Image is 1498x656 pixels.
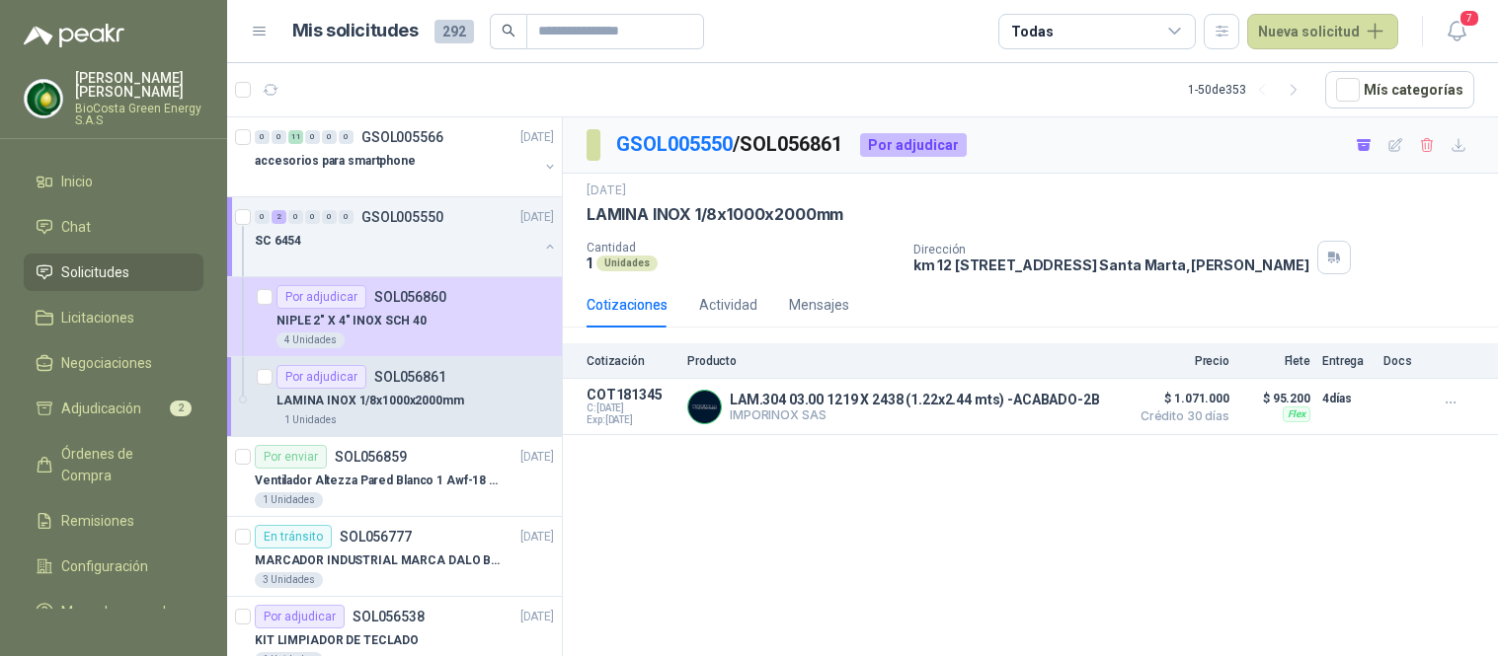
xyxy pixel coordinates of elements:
span: Remisiones [61,510,134,532]
span: Crédito 30 días [1131,410,1229,422]
a: Negociaciones [24,344,203,382]
div: 0 [339,210,354,224]
span: Negociaciones [61,352,152,374]
div: Por enviar [255,445,327,469]
p: [DATE] [520,608,554,626]
a: Configuración [24,547,203,585]
span: Adjudicación [61,398,141,419]
img: Logo peakr [24,24,124,47]
span: C: [DATE] [587,402,675,414]
p: / SOL056861 [616,129,844,160]
p: Ventilador Altezza Pared Blanco 1 Awf-18 Pro Balinera [255,472,501,490]
a: Por enviarSOL056859[DATE] Ventilador Altezza Pared Blanco 1 Awf-18 Pro Balinera1 Unidades [227,437,562,517]
a: Solicitudes [24,254,203,291]
p: SOL056861 [374,370,446,384]
div: Mensajes [789,294,849,316]
a: Remisiones [24,502,203,540]
span: search [502,24,515,37]
a: Por adjudicarSOL056860NIPLE 2" X 4" INOX SCH 404 Unidades [227,277,562,357]
a: Adjudicación2 [24,390,203,427]
div: 0 [255,210,270,224]
div: 1 Unidades [255,492,323,508]
p: Docs [1383,354,1423,368]
p: 4 días [1322,387,1372,410]
span: Licitaciones [61,307,134,328]
span: Órdenes de Compra [61,443,185,486]
p: $ 95.200 [1241,387,1310,410]
p: 1 [587,255,592,271]
span: Configuración [61,555,148,577]
div: 1 Unidades [276,412,345,428]
button: Mís categorías [1325,71,1474,109]
div: 0 [322,130,337,144]
a: Inicio [24,163,203,200]
p: Precio [1131,354,1229,368]
p: BioCosta Green Energy S.A.S [75,103,203,126]
span: Solicitudes [61,261,129,283]
span: Chat [61,216,91,238]
div: 0 [322,210,337,224]
span: Manuales y ayuda [61,601,174,622]
p: [DATE] [520,528,554,547]
div: 0 [255,130,270,144]
p: COT181345 [587,387,675,402]
h1: Mis solicitudes [292,17,419,45]
p: [DATE] [587,182,626,200]
span: Inicio [61,171,93,192]
span: 292 [434,20,474,43]
a: Licitaciones [24,299,203,336]
div: 0 [305,130,320,144]
p: LAMINA INOX 1/8x1000x2000mm [276,392,464,410]
img: Company Logo [688,391,721,423]
button: Nueva solicitud [1247,14,1398,49]
div: Por adjudicar [255,605,345,628]
p: [DATE] [520,448,554,467]
div: Flex [1283,406,1310,422]
a: Chat [24,208,203,246]
div: 2 [272,210,286,224]
div: 4 Unidades [276,332,345,348]
p: Cotización [587,354,675,368]
div: Todas [1011,21,1053,42]
div: 3 Unidades [255,572,323,588]
p: accesorios para smartphone [255,152,416,171]
p: MARCADOR INDUSTRIAL MARCA DALO BLANCO [255,551,501,570]
p: Cantidad [587,241,898,255]
p: SC 6454 [255,232,301,251]
p: SOL056777 [340,530,412,544]
p: NIPLE 2" X 4" INOX SCH 40 [276,312,427,330]
div: 0 [305,210,320,224]
div: 0 [272,130,286,144]
p: [PERSON_NAME] [PERSON_NAME] [75,71,203,99]
p: Entrega [1322,354,1372,368]
div: 0 [288,210,303,224]
p: [DATE] [520,128,554,147]
span: 7 [1459,9,1480,28]
img: Company Logo [25,80,62,117]
a: GSOL005550 [616,132,733,156]
p: GSOL005566 [361,130,443,144]
p: GSOL005550 [361,210,443,224]
span: $ 1.071.000 [1131,387,1229,410]
p: LAMINA INOX 1/8x1000x2000mm [587,204,843,225]
p: Flete [1241,354,1310,368]
p: SOL056859 [335,450,407,464]
a: Por adjudicarSOL056861LAMINA INOX 1/8x1000x2000mm1 Unidades [227,357,562,437]
a: Manuales y ayuda [24,593,203,630]
div: Por adjudicar [860,133,967,157]
p: SOL056538 [353,610,425,623]
button: 7 [1439,14,1474,49]
p: IMPORINOX SAS [730,407,1100,422]
div: 11 [288,130,303,144]
a: 0 0 11 0 0 0 GSOL005566[DATE] accesorios para smartphone [255,125,558,188]
div: En tránsito [255,525,332,548]
div: Unidades [596,255,658,271]
div: Actividad [699,294,757,316]
a: Órdenes de Compra [24,435,203,494]
a: En tránsitoSOL056777[DATE] MARCADOR INDUSTRIAL MARCA DALO BLANCO3 Unidades [227,517,562,597]
p: LAM.304 03.00 1219 X 2438 (1.22x2.44 mts) -ACABADO-2B [730,392,1100,407]
p: Producto [687,354,1119,368]
p: KIT LIMPIADOR DE TECLADO [255,631,419,650]
p: km 12 [STREET_ADDRESS] Santa Marta , [PERSON_NAME] [913,256,1309,273]
span: Exp: [DATE] [587,414,675,426]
